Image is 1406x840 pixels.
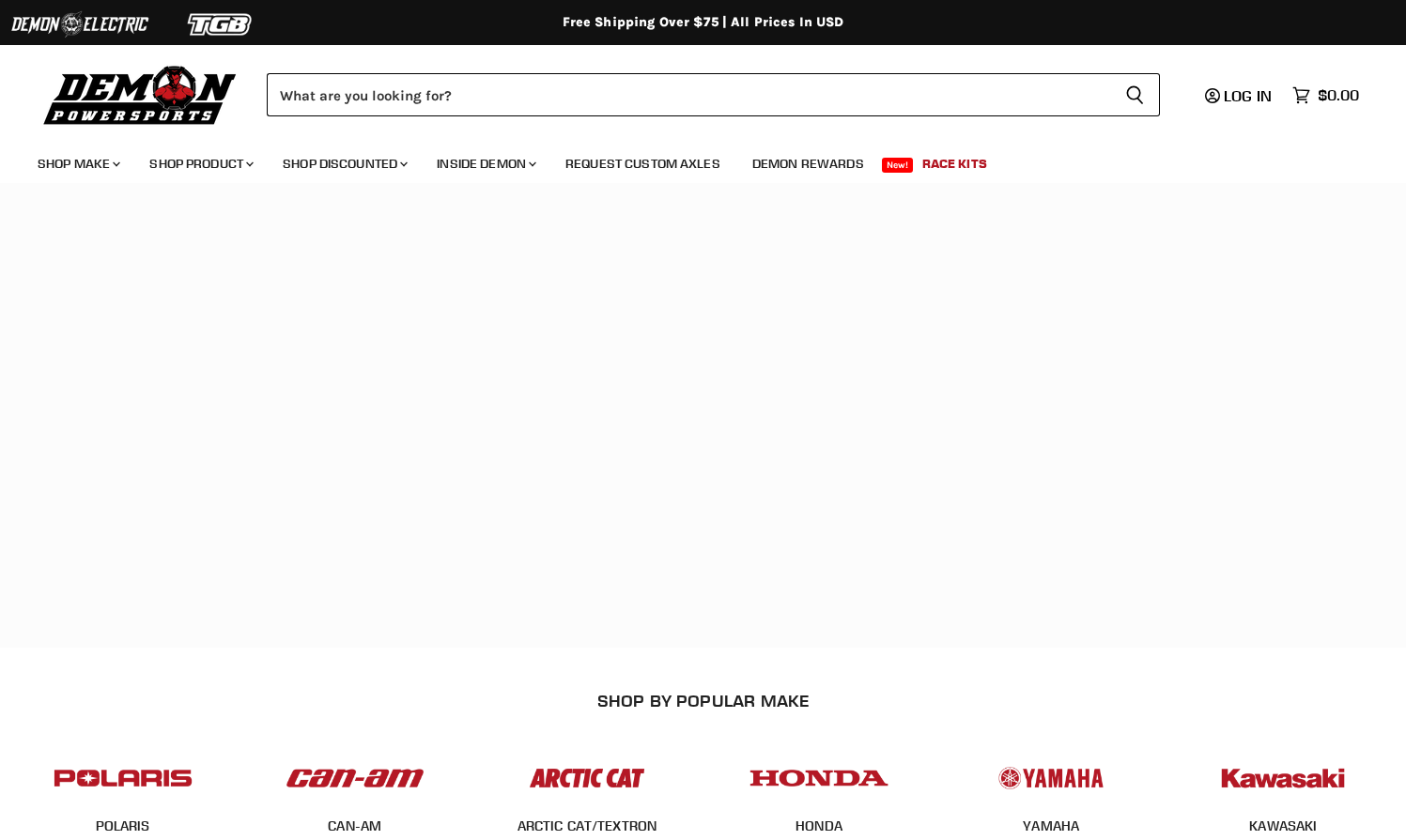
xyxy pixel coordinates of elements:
form: Product [267,73,1160,116]
img: POPULAR_MAKE_logo_1_adc20308-ab24-48c4-9fac-e3c1a623d575.jpg [282,750,428,807]
a: ARCTIC CAT/TEXTRON [518,817,657,834]
h2: SHOP BY POPULAR MAKE [23,691,1383,710]
a: Shop Make [23,145,131,183]
a: YAMAHA [1023,817,1079,834]
a: KAWASAKI [1249,817,1317,834]
span: CAN-AM [328,817,381,836]
span: KAWASAKI [1249,817,1317,836]
span: POLARIS [96,817,150,836]
img: POPULAR_MAKE_logo_3_027535af-6171-4c5e-a9bc-f0eccd05c5d6.jpg [514,750,660,807]
a: Shop Product [135,145,265,183]
span: YAMAHA [1023,817,1079,836]
img: POPULAR_MAKE_logo_5_20258e7f-293c-4aac-afa8-159eaa299126.jpg [978,750,1124,807]
a: $0.00 [1283,82,1368,109]
ul: Main menu [23,137,1354,183]
a: Inside Demon [423,145,548,183]
a: Request Custom Axles [551,145,734,183]
span: $0.00 [1318,86,1359,104]
a: CAN-AM [328,817,381,834]
img: POPULAR_MAKE_logo_4_4923a504-4bac-4306-a1be-165a52280178.jpg [746,750,892,807]
span: ARCTIC CAT/TEXTRON [518,817,657,836]
img: Demon Electric Logo 2 [9,7,150,42]
span: Log in [1224,86,1272,105]
img: TGB Logo 2 [150,7,291,42]
button: Search [1110,73,1160,116]
a: POLARIS [96,817,150,834]
span: HONDA [796,817,842,836]
a: Log in [1197,87,1283,104]
a: HONDA [796,817,842,834]
input: Search [267,73,1110,116]
img: Demon Powersports [38,61,243,128]
img: POPULAR_MAKE_logo_6_76e8c46f-2d1e-4ecc-b320-194822857d41.jpg [1210,750,1356,807]
img: POPULAR_MAKE_logo_2_dba48cf1-af45-46d4-8f73-953a0f002620.jpg [50,750,196,807]
a: Shop Discounted [269,145,419,183]
a: Demon Rewards [738,145,878,183]
a: Race Kits [908,145,1001,183]
span: New! [882,158,914,173]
